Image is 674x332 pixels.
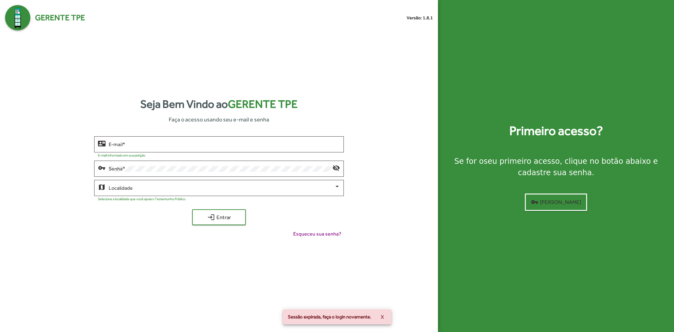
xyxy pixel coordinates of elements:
[531,196,581,208] span: [PERSON_NAME]
[407,15,433,21] small: Versão: 1.8.1
[192,209,246,225] button: Entrar
[525,194,587,211] button: [PERSON_NAME]
[376,311,389,323] button: X
[288,314,371,320] span: Sessão expirada, faça o login novamente.
[207,213,215,221] mat-icon: login
[98,139,106,147] mat-icon: contact_mail
[98,164,106,171] mat-icon: vpn_key
[98,153,146,157] mat-hint: E-mail informado em sua petição.
[198,212,240,223] span: Entrar
[531,198,538,206] mat-icon: vpn_key
[484,157,560,166] strong: seu primeiro acesso
[446,156,666,178] div: Se for o , clique no botão abaixo e cadastre sua senha.
[98,197,186,201] mat-hint: Selecione a localidade que você apoia o Testemunho Público.
[98,183,106,191] mat-icon: map
[332,164,340,171] mat-icon: visibility_off
[140,96,298,113] strong: Seja Bem Vindo ao
[509,121,603,140] strong: Primeiro acesso?
[5,5,30,30] img: Logo Gerente
[293,230,341,238] span: Esqueceu sua senha?
[228,98,298,110] span: Gerente TPE
[35,12,85,24] span: Gerente TPE
[169,115,269,124] span: Faça o acesso usando seu e-mail e senha
[381,311,384,323] span: X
